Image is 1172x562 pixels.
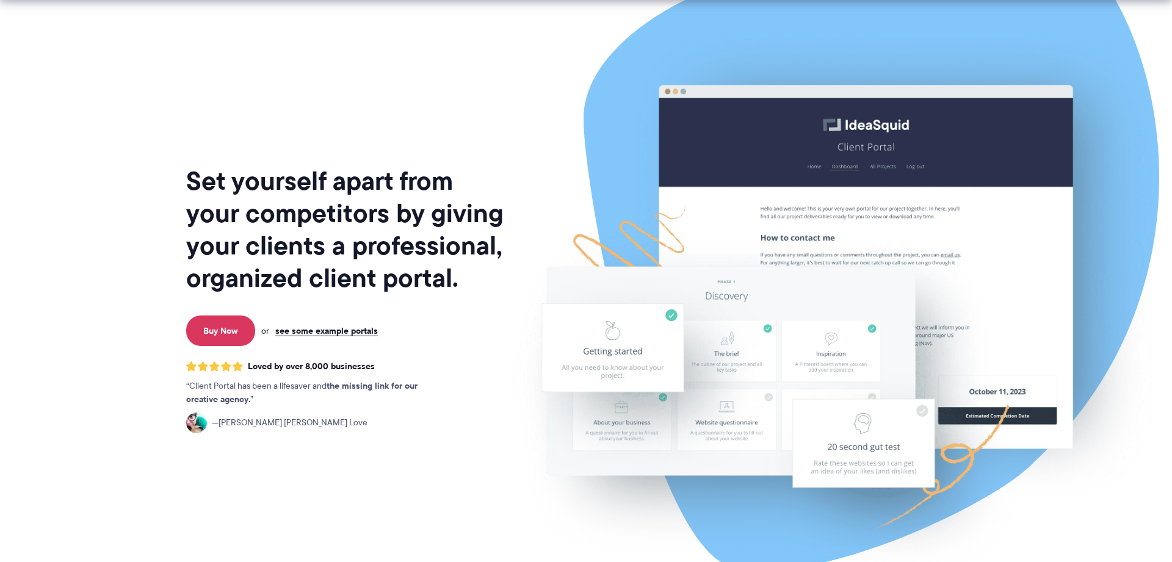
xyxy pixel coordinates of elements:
a: Buy Now [186,315,255,346]
span: or [261,325,269,336]
h1: Set yourself apart from your competitors by giving your clients a professional, organized client ... [186,165,506,294]
a: see some example portals [275,325,378,336]
span: [PERSON_NAME] [PERSON_NAME] Love [212,416,367,430]
p: Client Portal has been a lifesaver and . [186,380,443,406]
strong: the missing link for our creative agency [186,379,418,406]
span: Loved by over 8,000 businesses [248,361,375,372]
